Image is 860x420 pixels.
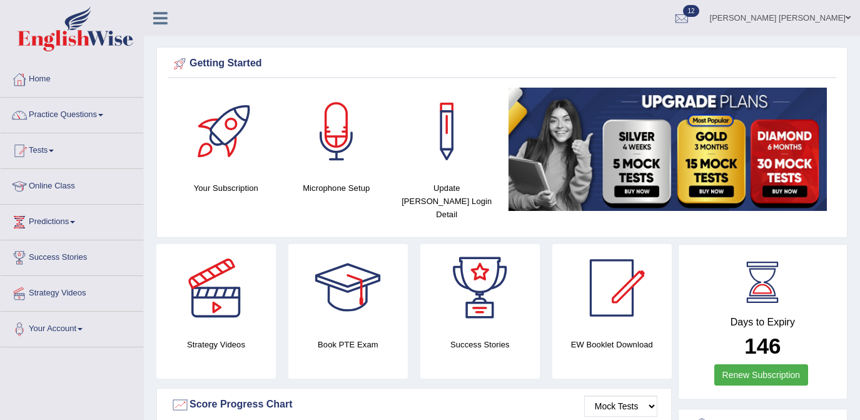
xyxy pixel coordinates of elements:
h4: Book PTE Exam [288,338,408,351]
a: Tests [1,133,143,165]
b: 146 [744,334,781,358]
h4: Days to Expiry [692,317,833,328]
h4: Update [PERSON_NAME] Login Detail [398,182,496,221]
a: Home [1,62,143,93]
h4: Microphone Setup [288,182,386,195]
span: 12 [683,5,699,17]
a: Practice Questions [1,98,143,129]
div: Score Progress Chart [171,396,657,414]
h4: EW Booklet Download [552,338,672,351]
h4: Your Subscription [177,182,275,195]
div: Getting Started [171,54,833,73]
a: Your Account [1,312,143,343]
a: Online Class [1,169,143,200]
img: small5.jpg [508,88,827,211]
a: Predictions [1,205,143,236]
h4: Strategy Videos [156,338,276,351]
a: Strategy Videos [1,276,143,307]
a: Success Stories [1,240,143,272]
h4: Success Stories [420,338,540,351]
a: Renew Subscription [714,364,809,386]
